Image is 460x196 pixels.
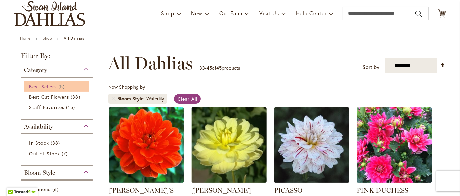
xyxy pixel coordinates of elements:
span: Bloom Style [24,169,55,176]
div: Waterlily [146,95,164,102]
a: Anemone 6 [29,186,86,193]
a: PINK DUCHESS [357,186,408,194]
span: 5 [58,83,66,90]
span: Bloom Style [117,95,146,102]
span: Out of Stock [29,150,60,157]
img: PEGGY JEAN [191,107,267,183]
a: PICASSO [274,177,349,184]
label: Sort by: [363,61,381,73]
span: Staff Favorites [29,104,65,110]
span: 7 [62,150,70,157]
a: [PERSON_NAME] [191,186,251,194]
span: 45 [207,65,212,71]
a: Best Sellers [29,83,86,90]
a: PINK DUCHESS [357,177,432,184]
strong: Filter By: [14,52,100,63]
span: Help Center [296,10,327,17]
span: Best Cut Flowers [29,94,69,100]
span: In Stock [29,140,49,146]
span: 45 [216,65,222,71]
span: 33 [199,65,205,71]
span: Visit Us [259,10,279,17]
span: Best Sellers [29,83,57,90]
a: Shop [43,36,52,41]
span: 38 [71,93,82,100]
span: 6 [52,186,60,193]
span: 38 [51,139,62,146]
a: Best Cut Flowers [29,93,86,100]
span: Availability [24,123,53,130]
iframe: Launch Accessibility Center [5,172,24,191]
img: PICASSO [274,107,349,183]
img: PATRICIA ANN'S SUNSET [109,107,184,183]
a: In Stock 38 [29,139,86,146]
a: PATRICIA ANN'S SUNSET [109,177,184,184]
span: Shop [161,10,174,17]
span: Anemone [29,186,51,192]
span: Our Farm [219,10,242,17]
img: PINK DUCHESS [357,107,432,183]
strong: All Dahlias [64,36,84,41]
span: Category [24,66,47,74]
a: Staff Favorites [29,104,86,111]
p: - of products [199,63,240,73]
span: New [191,10,202,17]
span: Now Shopping by [108,84,145,90]
span: Clear All [178,96,197,102]
span: 15 [66,104,77,111]
a: Remove Bloom Style Waterlily [112,97,116,101]
span: All Dahlias [108,53,193,73]
a: Clear All [174,94,201,104]
a: Out of Stock 7 [29,150,86,157]
a: Home [20,36,31,41]
a: store logo [14,1,85,26]
a: PICASSO [274,186,302,194]
a: PEGGY JEAN [191,177,267,184]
